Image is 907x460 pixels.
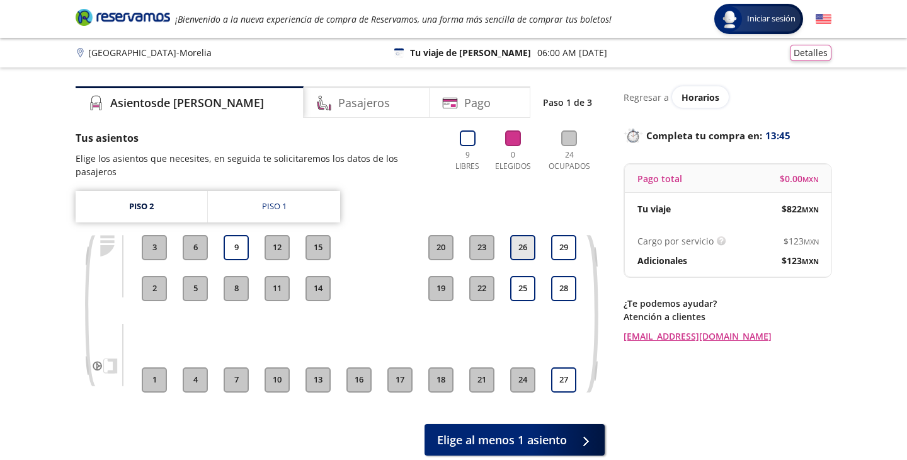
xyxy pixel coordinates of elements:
span: Horarios [682,91,719,103]
h4: Pago [464,95,491,112]
small: MXN [804,237,819,246]
p: 0 Elegidos [492,149,534,172]
button: 13 [305,367,331,393]
p: Pago total [637,172,682,185]
small: MXN [802,175,819,184]
div: Piso 1 [262,200,287,213]
button: 17 [387,367,413,393]
button: 29 [551,235,576,260]
button: 18 [428,367,453,393]
button: 4 [183,367,208,393]
button: 5 [183,276,208,301]
div: Regresar a ver horarios [624,86,831,108]
button: 15 [305,235,331,260]
p: Completa tu compra en : [624,127,831,144]
button: 27 [551,367,576,393]
button: 16 [346,367,372,393]
button: 26 [510,235,535,260]
p: 06:00 AM [DATE] [537,46,607,59]
button: 2 [142,276,167,301]
span: Elige al menos 1 asiento [437,432,567,449]
span: 13:45 [765,129,790,143]
p: Tus asientos [76,130,440,146]
button: 23 [469,235,494,260]
button: 7 [224,367,249,393]
a: [EMAIL_ADDRESS][DOMAIN_NAME] [624,330,831,343]
button: 14 [305,276,331,301]
p: Elige los asientos que necesites, en seguida te solicitaremos los datos de los pasajeros [76,152,440,178]
button: 6 [183,235,208,260]
p: Tu viaje [637,202,671,216]
button: 3 [142,235,167,260]
span: $ 123 [784,234,819,248]
a: Piso 2 [76,191,207,222]
small: MXN [802,256,819,266]
p: 9 Libres [452,149,482,172]
p: Paso 1 de 3 [543,96,592,109]
em: ¡Bienvenido a la nueva experiencia de compra de Reservamos, una forma más sencilla de comprar tus... [175,13,612,25]
p: Tu viaje de [PERSON_NAME] [410,46,531,59]
p: Atención a clientes [624,310,831,323]
p: Adicionales [637,254,687,267]
button: 11 [265,276,290,301]
a: Brand Logo [76,8,170,30]
a: Piso 1 [208,191,340,222]
p: ¿Te podemos ayudar? [624,297,831,310]
small: MXN [802,205,819,214]
i: Brand Logo [76,8,170,26]
button: 24 [510,367,535,393]
button: 22 [469,276,494,301]
button: 28 [551,276,576,301]
button: 8 [224,276,249,301]
button: 19 [428,276,453,301]
span: $ 123 [782,254,819,267]
button: Elige al menos 1 asiento [425,424,605,456]
span: $ 822 [782,202,819,216]
p: Cargo por servicio [637,234,714,248]
button: 21 [469,367,494,393]
p: Regresar a [624,91,669,104]
span: $ 0.00 [780,172,819,185]
button: 1 [142,367,167,393]
button: English [816,11,831,27]
button: 12 [265,235,290,260]
span: Iniciar sesión [742,13,801,25]
h4: Pasajeros [338,95,390,112]
button: 10 [265,367,290,393]
button: 9 [224,235,249,260]
button: 25 [510,276,535,301]
p: 24 Ocupados [544,149,596,172]
button: 20 [428,235,453,260]
p: [GEOGRAPHIC_DATA] - Morelia [88,46,212,59]
h4: Asientos de [PERSON_NAME] [110,95,264,112]
button: Detalles [790,45,831,61]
